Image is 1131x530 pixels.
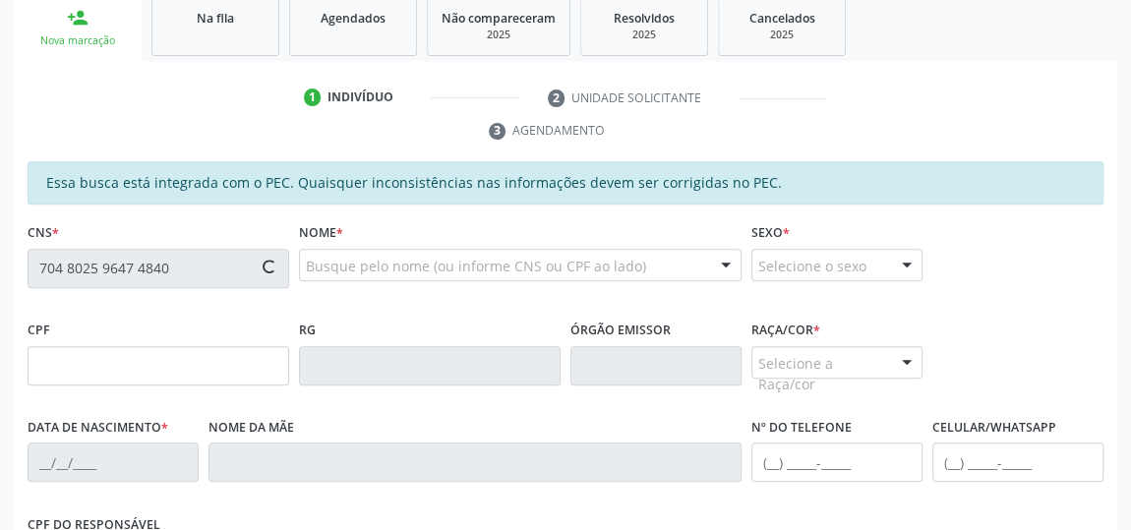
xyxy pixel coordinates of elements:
div: Nova marcação [28,33,128,48]
div: 2025 [733,28,831,42]
div: 2025 [595,28,693,42]
span: Agendados [321,10,386,27]
label: CNS [28,218,59,249]
label: Raça/cor [751,316,820,346]
div: 2025 [442,28,556,42]
label: Nº do Telefone [751,413,852,443]
span: Busque pelo nome (ou informe CNS ou CPF ao lado) [306,256,646,276]
div: 1 [304,88,322,106]
label: Celular/WhatsApp [932,413,1056,443]
label: CPF [28,316,50,346]
div: Essa busca está integrada com o PEC. Quaisquer inconsistências nas informações devem ser corrigid... [28,161,1103,205]
span: Na fila [197,10,234,27]
div: Indivíduo [327,88,393,106]
label: RG [299,316,316,346]
input: (__) _____-_____ [751,442,923,482]
label: Sexo [751,218,790,249]
input: (__) _____-_____ [932,442,1103,482]
span: Não compareceram [442,10,556,27]
span: Resolvidos [614,10,675,27]
span: Selecione o sexo [758,256,866,276]
label: Data de nascimento [28,413,168,443]
span: Cancelados [749,10,815,27]
input: __/__/____ [28,442,199,482]
label: Nome da mãe [208,413,294,443]
label: Nome [299,218,343,249]
label: Órgão emissor [570,316,671,346]
div: person_add [67,7,89,29]
span: Selecione a Raça/cor [758,353,882,394]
